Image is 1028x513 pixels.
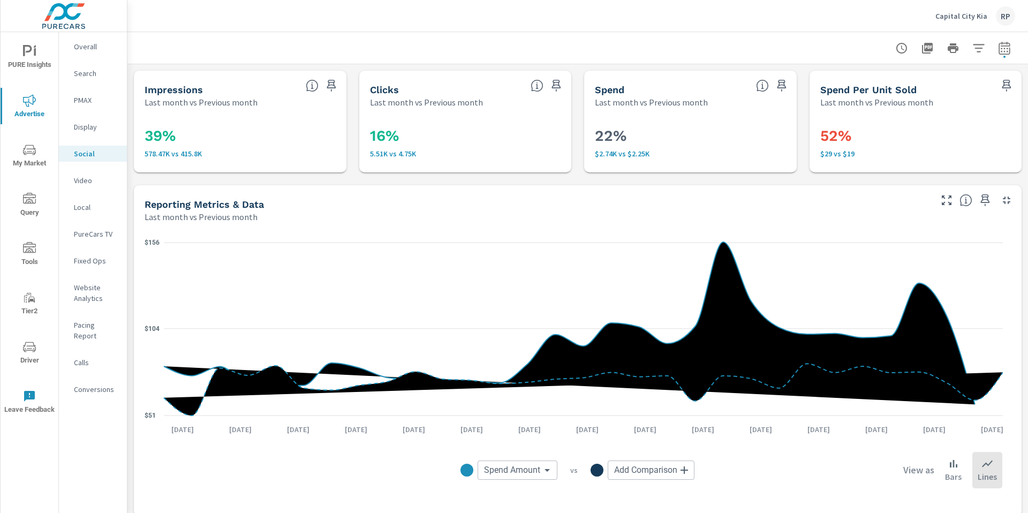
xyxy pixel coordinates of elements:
[59,39,127,55] div: Overall
[370,127,561,145] h3: 16%
[59,280,127,306] div: Website Analytics
[145,127,336,145] h3: 39%
[4,193,55,219] span: Query
[74,68,118,79] p: Search
[74,229,118,239] p: PureCars TV
[4,144,55,170] span: My Market
[59,172,127,188] div: Video
[59,92,127,108] div: PMAX
[977,192,994,209] span: Save this to your personalized report
[916,424,953,435] p: [DATE]
[145,199,264,210] h5: Reporting Metrics & Data
[4,242,55,268] span: Tools
[395,424,433,435] p: [DATE]
[998,192,1015,209] button: Minimize Widget
[337,424,375,435] p: [DATE]
[595,127,786,145] h3: 22%
[164,424,201,435] p: [DATE]
[306,79,319,92] span: The number of times an ad was shown on your behalf.
[978,470,997,483] p: Lines
[742,424,780,435] p: [DATE]
[74,148,118,159] p: Social
[595,149,786,158] p: $2,745 vs $2,253
[74,122,118,132] p: Display
[478,461,557,480] div: Spend Amount
[145,325,160,333] text: $104
[370,96,483,109] p: Last month vs Previous month
[557,465,591,475] p: vs
[531,79,543,92] span: The number of times an ad was clicked by a consumer.
[323,77,340,94] span: Save this to your personalized report
[935,11,987,21] p: Capital City Kia
[484,465,540,476] span: Spend Amount
[595,84,624,95] h5: Spend
[820,96,933,109] p: Last month vs Previous month
[145,210,258,223] p: Last month vs Previous month
[59,199,127,215] div: Local
[820,149,1011,158] p: $29 vs $19
[996,6,1015,26] div: RP
[145,149,336,158] p: 578,473 vs 415,797
[370,84,399,95] h5: Clicks
[59,65,127,81] div: Search
[145,96,258,109] p: Last month vs Previous month
[820,127,1011,145] h3: 52%
[59,146,127,162] div: Social
[145,412,156,419] text: $51
[959,194,972,207] span: Understand Social data over time and see how metrics compare to each other.
[800,424,837,435] p: [DATE]
[614,465,677,476] span: Add Comparison
[569,424,606,435] p: [DATE]
[74,175,118,186] p: Video
[59,253,127,269] div: Fixed Ops
[968,37,989,59] button: Apply Filters
[938,192,955,209] button: Make Fullscreen
[973,424,1011,435] p: [DATE]
[59,354,127,371] div: Calls
[59,317,127,344] div: Pacing Report
[684,424,722,435] p: [DATE]
[4,45,55,71] span: PURE Insights
[994,37,1015,59] button: Select Date Range
[626,424,664,435] p: [DATE]
[279,424,317,435] p: [DATE]
[4,94,55,120] span: Advertise
[59,119,127,135] div: Display
[74,357,118,368] p: Calls
[4,390,55,416] span: Leave Feedback
[942,37,964,59] button: Print Report
[945,470,962,483] p: Bars
[1,32,58,426] div: nav menu
[145,239,160,246] text: $156
[74,202,118,213] p: Local
[59,381,127,397] div: Conversions
[608,461,694,480] div: Add Comparison
[998,77,1015,94] span: Save this to your personalized report
[903,465,934,476] h6: View as
[4,291,55,318] span: Tier2
[74,95,118,105] p: PMAX
[74,282,118,304] p: Website Analytics
[773,77,790,94] span: Save this to your personalized report
[59,226,127,242] div: PureCars TV
[858,424,895,435] p: [DATE]
[74,41,118,52] p: Overall
[917,37,938,59] button: "Export Report to PDF"
[145,84,203,95] h5: Impressions
[74,320,118,341] p: Pacing Report
[453,424,490,435] p: [DATE]
[820,84,917,95] h5: Spend Per Unit Sold
[548,77,565,94] span: Save this to your personalized report
[595,96,708,109] p: Last month vs Previous month
[370,149,561,158] p: 5,507 vs 4,747
[74,384,118,395] p: Conversions
[222,424,259,435] p: [DATE]
[511,424,548,435] p: [DATE]
[756,79,769,92] span: The amount of money spent on advertising during the period.
[4,341,55,367] span: Driver
[74,255,118,266] p: Fixed Ops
